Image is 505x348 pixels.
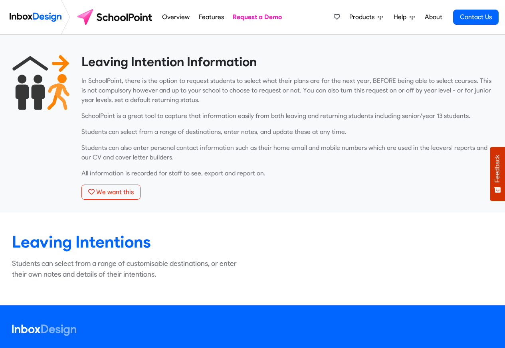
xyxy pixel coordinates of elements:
[81,185,141,200] button: We want this
[394,12,410,22] span: Help
[196,9,226,25] a: Features
[453,10,499,25] a: Contact Us
[490,147,505,201] button: Feedback - Show survey
[12,54,69,111] img: 2022_01_13_icon_leaving_intention.svg
[81,127,493,137] p: Students can select from a range of destinations, enter notes, and update these at any time.
[81,111,493,121] p: SchoolPoint is a great tool to capture that information easily from both leaving and returning st...
[346,9,386,25] a: Products
[96,188,134,196] span: We want this
[81,169,493,178] p: All information is recorded for staff to see, export and report on.
[81,54,493,70] heading: Leaving Intention Information
[160,9,192,25] a: Overview
[81,76,493,105] p: In SchoolPoint, there is the option to request students to select what their plans are for the ne...
[349,12,378,22] span: Products
[73,8,158,27] img: schoolpoint logo
[390,9,418,25] a: Help
[81,143,493,162] p: Students can also enter personal contact information such as their home email and mobile numbers ...
[12,258,247,280] p: Students can select from a range of customisable destinations, or enter their own notes and detai...
[12,232,247,252] heading: Leaving Intentions
[253,212,499,305] iframe: YouTube video player
[12,324,76,336] img: logo_inboxdesign_white.svg
[422,9,444,25] a: About
[494,155,501,183] span: Feedback
[231,9,284,25] a: Request a Demo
